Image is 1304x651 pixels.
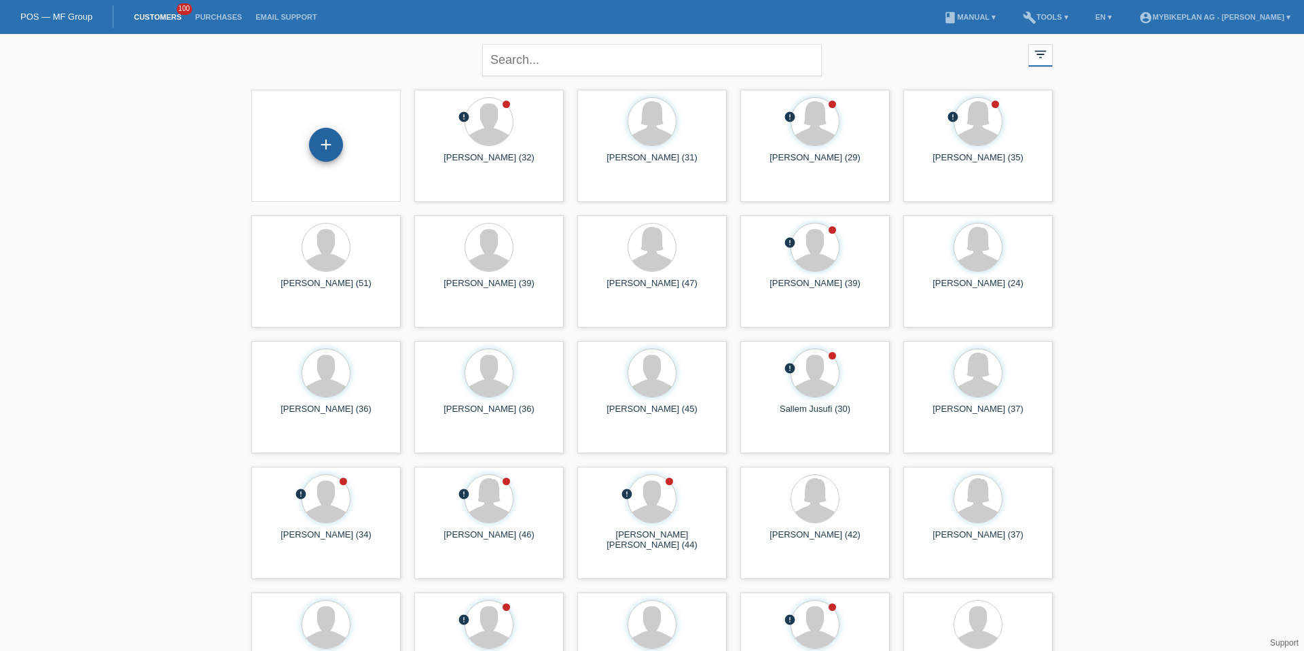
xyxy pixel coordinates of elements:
div: unconfirmed, pending [458,111,470,125]
div: unconfirmed, pending [295,488,307,502]
i: error [784,614,796,626]
div: [PERSON_NAME] (29) [751,152,879,174]
div: unconfirmed, pending [784,614,796,628]
a: POS — MF Group [20,12,92,22]
i: error [784,236,796,249]
div: unconfirmed, pending [458,614,470,628]
div: [PERSON_NAME] (39) [751,278,879,300]
div: unconfirmed, pending [784,362,796,376]
i: error [295,488,307,500]
div: unconfirmed, pending [784,111,796,125]
i: error [784,111,796,123]
div: [PERSON_NAME] [PERSON_NAME] (44) [588,529,716,551]
i: error [458,488,470,500]
div: [PERSON_NAME] (35) [914,152,1042,174]
a: Support [1270,638,1299,648]
div: [PERSON_NAME] (36) [262,404,390,425]
a: Purchases [188,13,249,21]
div: [PERSON_NAME] (51) [262,278,390,300]
div: unconfirmed, pending [947,111,959,125]
a: EN ▾ [1089,13,1119,21]
div: Sallem Jusufi (30) [751,404,879,425]
div: unconfirmed, pending [621,488,633,502]
a: buildTools ▾ [1016,13,1075,21]
div: [PERSON_NAME] (39) [425,278,553,300]
i: book [943,11,957,24]
div: [PERSON_NAME] (36) [425,404,553,425]
div: unconfirmed, pending [458,488,470,502]
div: [PERSON_NAME] (31) [588,152,716,174]
i: error [621,488,633,500]
i: error [458,111,470,123]
div: [PERSON_NAME] (32) [425,152,553,174]
a: account_circleMybikeplan AG - [PERSON_NAME] ▾ [1132,13,1297,21]
a: Email Support [249,13,323,21]
i: error [947,111,959,123]
div: Add customer [310,133,342,156]
div: [PERSON_NAME] (45) [588,404,716,425]
div: [PERSON_NAME] (46) [425,529,553,551]
i: filter_list [1033,47,1048,62]
div: [PERSON_NAME] (42) [751,529,879,551]
div: [PERSON_NAME] (37) [914,404,1042,425]
a: Customers [127,13,188,21]
i: build [1023,11,1036,24]
i: error [784,362,796,374]
div: [PERSON_NAME] (34) [262,529,390,551]
input: Search... [482,44,822,76]
span: 100 [177,3,193,15]
div: unconfirmed, pending [784,236,796,251]
div: [PERSON_NAME] (24) [914,278,1042,300]
i: account_circle [1139,11,1153,24]
a: bookManual ▾ [937,13,1002,21]
i: error [458,614,470,626]
div: [PERSON_NAME] (47) [588,278,716,300]
div: [PERSON_NAME] (37) [914,529,1042,551]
